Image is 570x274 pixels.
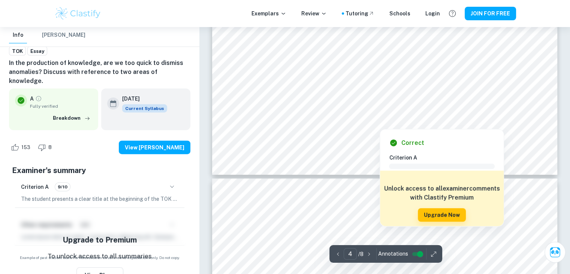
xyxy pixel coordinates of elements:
[9,59,190,86] h6: In the production of knowledge, are we too quick to dismiss anomalies? Discuss with reference to ...
[384,184,500,202] h6: Unlock access to all examiner comments with Clastify Premium
[30,103,92,110] span: Fully verified
[465,7,516,20] button: JOIN FOR FREE
[35,95,42,102] a: Grade fully verified
[51,113,92,124] button: Breakdown
[301,9,327,18] p: Review
[17,144,34,151] span: 153
[358,250,364,258] p: / 8
[389,9,410,18] a: Schools
[55,184,70,190] span: 9/10
[54,6,102,21] img: Clastify logo
[425,9,440,18] a: Login
[44,144,56,151] span: 8
[401,139,424,148] h6: Correct
[122,104,167,113] div: This exemplar is based on the current syllabus. Feel free to refer to it for inspiration/ideas wh...
[63,234,137,245] h5: Upgrade to Premium
[378,250,408,258] span: Annotations
[9,48,25,55] span: TOK
[119,141,190,154] button: View [PERSON_NAME]
[48,251,152,261] p: To unlock access to all summaries
[122,104,167,113] span: Current Syllabus
[36,142,56,154] div: Dislike
[545,242,566,263] button: Ask Clai
[251,9,286,18] p: Exemplars
[9,27,27,44] button: Info
[9,47,26,56] a: TOK
[446,7,459,20] button: Help and Feedback
[12,165,187,176] h5: Examiner's summary
[30,95,34,103] p: A
[42,27,85,44] button: [PERSON_NAME]
[28,48,47,55] span: Essay
[9,255,190,260] span: Example of past student work. For reference on structure and expectations only. Do not copy.
[418,208,466,222] button: Upgrade Now
[346,9,374,18] a: Tutoring
[389,154,501,162] h6: Criterion A
[27,47,47,56] a: Essay
[9,142,34,154] div: Like
[21,183,49,191] h6: Criterion A
[21,195,178,203] p: The student presents a clear title at the beginning of the TOK essay and maintains a sustained fo...
[122,95,161,103] h6: [DATE]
